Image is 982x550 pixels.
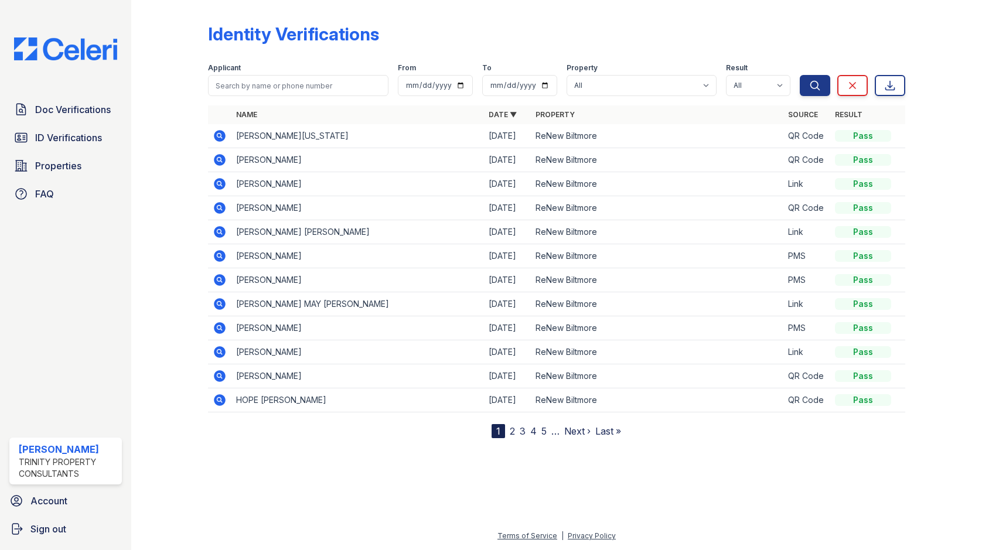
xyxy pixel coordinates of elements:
a: Last » [595,425,621,437]
label: Applicant [208,63,241,73]
td: [PERSON_NAME] [231,148,484,172]
div: Pass [835,274,891,286]
td: [DATE] [484,220,531,244]
td: QR Code [783,148,830,172]
div: Pass [835,346,891,358]
td: QR Code [783,196,830,220]
label: From [398,63,416,73]
a: Account [5,489,127,513]
td: ReNew Biltmore [531,124,783,148]
a: Doc Verifications [9,98,122,121]
td: [DATE] [484,292,531,316]
div: Pass [835,178,891,190]
a: 5 [541,425,547,437]
td: [DATE] [484,364,531,388]
div: 1 [492,424,505,438]
div: Pass [835,250,891,262]
td: [DATE] [484,316,531,340]
td: ReNew Biltmore [531,292,783,316]
td: [DATE] [484,148,531,172]
td: [DATE] [484,388,531,412]
span: ID Verifications [35,131,102,145]
div: | [561,531,564,540]
td: HOPE [PERSON_NAME] [231,388,484,412]
td: ReNew Biltmore [531,364,783,388]
a: Date ▼ [489,110,517,119]
td: [DATE] [484,268,531,292]
div: Pass [835,130,891,142]
td: [PERSON_NAME] [231,316,484,340]
td: [PERSON_NAME] [231,364,484,388]
td: [DATE] [484,124,531,148]
a: Privacy Policy [568,531,616,540]
div: [PERSON_NAME] [19,442,117,456]
a: Terms of Service [497,531,557,540]
label: Result [726,63,748,73]
a: Result [835,110,862,119]
td: [PERSON_NAME] MAY [PERSON_NAME] [231,292,484,316]
span: FAQ [35,187,54,201]
td: Link [783,292,830,316]
td: ReNew Biltmore [531,388,783,412]
a: 2 [510,425,515,437]
td: ReNew Biltmore [531,316,783,340]
a: 3 [520,425,526,437]
div: Pass [835,202,891,214]
td: [DATE] [484,340,531,364]
td: ReNew Biltmore [531,268,783,292]
span: Doc Verifications [35,103,111,117]
div: Pass [835,154,891,166]
label: To [482,63,492,73]
td: [PERSON_NAME] [PERSON_NAME] [231,220,484,244]
td: ReNew Biltmore [531,172,783,196]
td: ReNew Biltmore [531,244,783,268]
td: PMS [783,316,830,340]
td: ReNew Biltmore [531,220,783,244]
span: Account [30,494,67,508]
a: FAQ [9,182,122,206]
div: Pass [835,394,891,406]
div: Pass [835,322,891,334]
td: [DATE] [484,172,531,196]
td: Link [783,340,830,364]
span: Properties [35,159,81,173]
div: Trinity Property Consultants [19,456,117,480]
td: PMS [783,268,830,292]
span: … [551,424,560,438]
span: Sign out [30,522,66,536]
input: Search by name or phone number [208,75,388,96]
label: Property [567,63,598,73]
div: Pass [835,370,891,382]
a: 4 [530,425,537,437]
td: [PERSON_NAME] [231,244,484,268]
td: QR Code [783,124,830,148]
td: QR Code [783,364,830,388]
td: [PERSON_NAME][US_STATE] [231,124,484,148]
a: Name [236,110,257,119]
td: ReNew Biltmore [531,196,783,220]
div: Pass [835,226,891,238]
td: Link [783,220,830,244]
td: ReNew Biltmore [531,340,783,364]
div: Identity Verifications [208,23,379,45]
td: QR Code [783,388,830,412]
td: ReNew Biltmore [531,148,783,172]
td: [PERSON_NAME] [231,172,484,196]
a: Sign out [5,517,127,541]
td: [PERSON_NAME] [231,340,484,364]
a: Next › [564,425,591,437]
img: CE_Logo_Blue-a8612792a0a2168367f1c8372b55b34899dd931a85d93a1a3d3e32e68fde9ad4.png [5,37,127,60]
div: Pass [835,298,891,310]
td: [DATE] [484,196,531,220]
a: ID Verifications [9,126,122,149]
td: [PERSON_NAME] [231,268,484,292]
td: PMS [783,244,830,268]
td: Link [783,172,830,196]
td: [DATE] [484,244,531,268]
td: [PERSON_NAME] [231,196,484,220]
a: Properties [9,154,122,177]
a: Property [536,110,575,119]
a: Source [788,110,818,119]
